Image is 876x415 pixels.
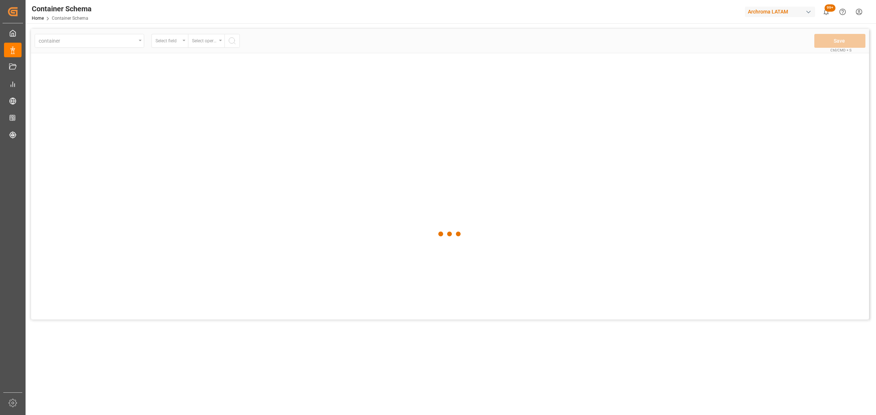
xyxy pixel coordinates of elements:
div: Archroma LATAM [745,7,815,17]
button: Help Center [834,4,851,20]
button: Archroma LATAM [745,5,818,19]
button: show 100 new notifications [818,4,834,20]
a: Home [32,16,44,21]
div: Container Schema [32,3,92,14]
span: 99+ [825,4,835,12]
